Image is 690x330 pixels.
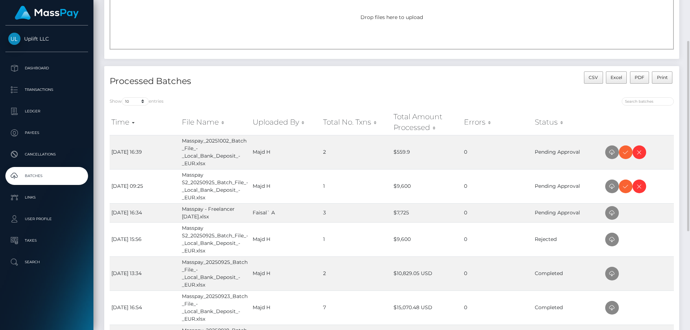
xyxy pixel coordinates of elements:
td: Majd H [251,256,321,291]
td: $15,070.48 USD [392,291,462,325]
a: Ledger [5,102,88,120]
a: Transactions [5,81,88,99]
p: Links [8,192,85,203]
td: Majd H [251,291,321,325]
img: Uplift LLC [8,33,20,45]
button: PDF [630,71,649,84]
p: Batches [8,171,85,181]
td: $10,829.05 USD [392,256,462,291]
span: Excel [611,75,622,80]
a: Payees [5,124,88,142]
p: User Profile [8,214,85,224]
td: Majd H [251,169,321,203]
td: [DATE] 09:25 [110,169,180,203]
span: PDF [635,75,644,80]
select: Showentries [122,97,149,106]
td: [DATE] 16:54 [110,291,180,325]
td: Masspay - Freelancer [DATE].xlsx [180,203,250,222]
button: Excel [606,71,627,84]
td: $7,725 [392,203,462,222]
td: 0 [462,222,533,256]
th: Errors: activate to sort column ascending [462,110,533,135]
span: CSV [589,75,598,80]
td: Rejected [533,222,603,256]
td: $9,600 [392,169,462,203]
td: 0 [462,291,533,325]
td: Pending Approval [533,135,603,169]
a: Batches [5,167,88,185]
input: Search batches [622,97,674,106]
td: Masspay S2_20250925_Batch_File_-_Local_Bank_Deposit_-_EUR.xlsx [180,222,250,256]
td: 0 [462,169,533,203]
td: [DATE] 15:56 [110,222,180,256]
label: Show entries [110,97,164,106]
td: Masspay S2_20250925_Batch_File_-_Local_Bank_Deposit_-_EUR.xlsx [180,169,250,203]
a: Cancellations [5,145,88,163]
span: Drop files here to upload [360,14,423,20]
td: 2 [321,256,392,291]
td: Masspay_20251002_Batch_File_-_Local_Bank_Deposit_-_EUR.xlsx [180,135,250,169]
th: Total No. Txns: activate to sort column ascending [321,110,392,135]
th: Uploaded By: activate to sort column ascending [251,110,321,135]
p: Ledger [8,106,85,117]
p: Search [8,257,85,268]
span: Uplift LLC [5,36,88,42]
th: File Name: activate to sort column ascending [180,110,250,135]
td: Majd H [251,222,321,256]
td: [DATE] 16:34 [110,203,180,222]
td: $559.9 [392,135,462,169]
a: Search [5,253,88,271]
td: 1 [321,169,392,203]
td: $9,600 [392,222,462,256]
a: Links [5,189,88,206]
td: Completed [533,256,603,291]
a: User Profile [5,210,88,228]
td: Pending Approval [533,169,603,203]
td: Masspay_20250925_Batch_File_-_Local_Bank_Deposit_-_EUR.xlsx [180,256,250,291]
td: Pending Approval [533,203,603,222]
p: Transactions [8,84,85,95]
th: Status: activate to sort column ascending [533,110,603,135]
td: Masspay_20250923_Batch_File_-_Local_Bank_Deposit_-_EUR.xlsx [180,291,250,325]
button: CSV [584,71,603,84]
td: 2 [321,135,392,169]
td: 7 [321,291,392,325]
p: Taxes [8,235,85,246]
p: Payees [8,127,85,138]
td: Faisal` A [251,203,321,222]
h4: Processed Batches [110,75,386,88]
th: Time: activate to sort column ascending [110,110,180,135]
td: Completed [533,291,603,325]
td: [DATE] 16:39 [110,135,180,169]
a: Dashboard [5,59,88,77]
td: [DATE] 13:34 [110,256,180,291]
a: Taxes [5,232,88,250]
td: 1 [321,222,392,256]
td: Majd H [251,135,321,169]
button: Print [652,71,672,84]
td: 0 [462,135,533,169]
td: 0 [462,256,533,291]
th: Total Amount Processed: activate to sort column ascending [392,110,462,135]
span: Print [657,75,668,80]
p: Dashboard [8,63,85,74]
p: Cancellations [8,149,85,160]
td: 3 [321,203,392,222]
td: 0 [462,203,533,222]
img: MassPay Logo [15,6,79,20]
